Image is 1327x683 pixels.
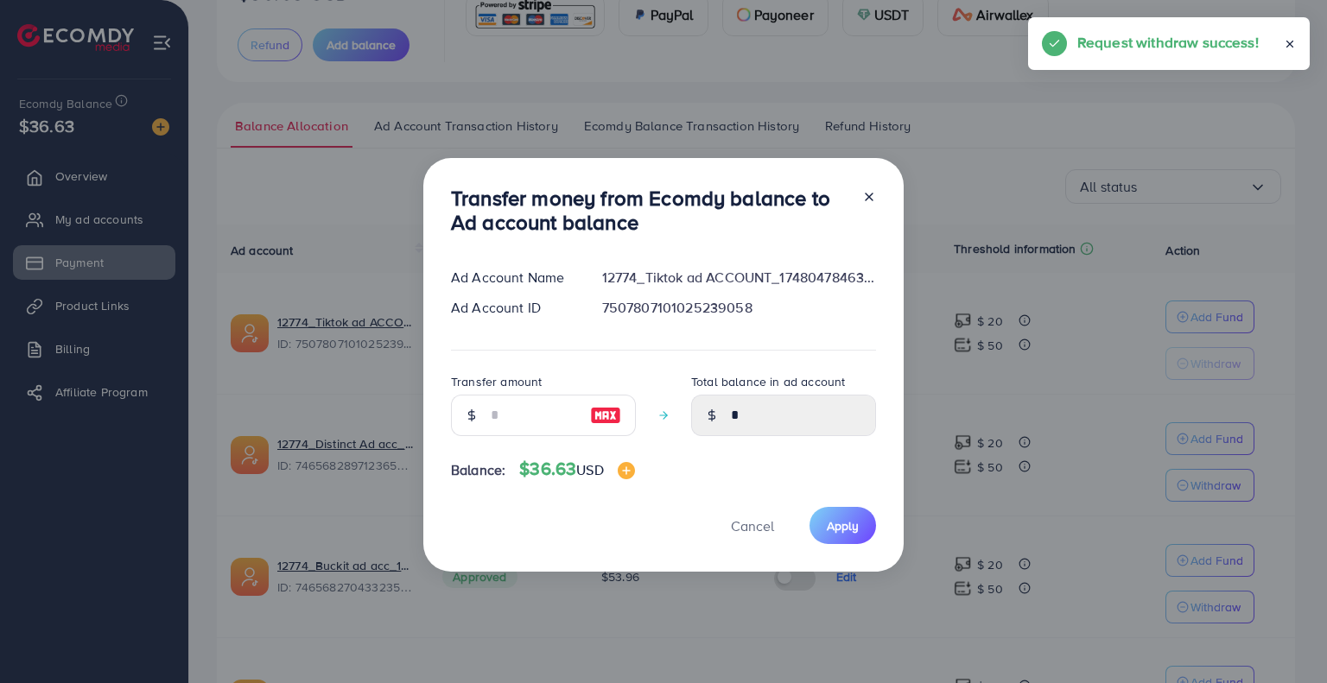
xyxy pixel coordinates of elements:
button: Cancel [709,507,796,544]
label: Total balance in ad account [691,373,845,390]
img: image [618,462,635,479]
div: Ad Account Name [437,268,588,288]
div: 12774_Tiktok ad ACCOUNT_1748047846338 [588,268,890,288]
span: Apply [827,517,859,534]
button: Apply [810,507,876,544]
h3: Transfer money from Ecomdy balance to Ad account balance [451,186,848,236]
div: 7507807101025239058 [588,298,890,318]
img: image [590,405,621,426]
span: Cancel [731,516,774,535]
label: Transfer amount [451,373,542,390]
h5: Request withdraw success! [1077,31,1259,54]
span: Balance: [451,460,505,480]
h4: $36.63 [519,458,634,480]
div: Ad Account ID [437,298,588,318]
iframe: Chat [1254,605,1314,670]
span: USD [576,460,603,479]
